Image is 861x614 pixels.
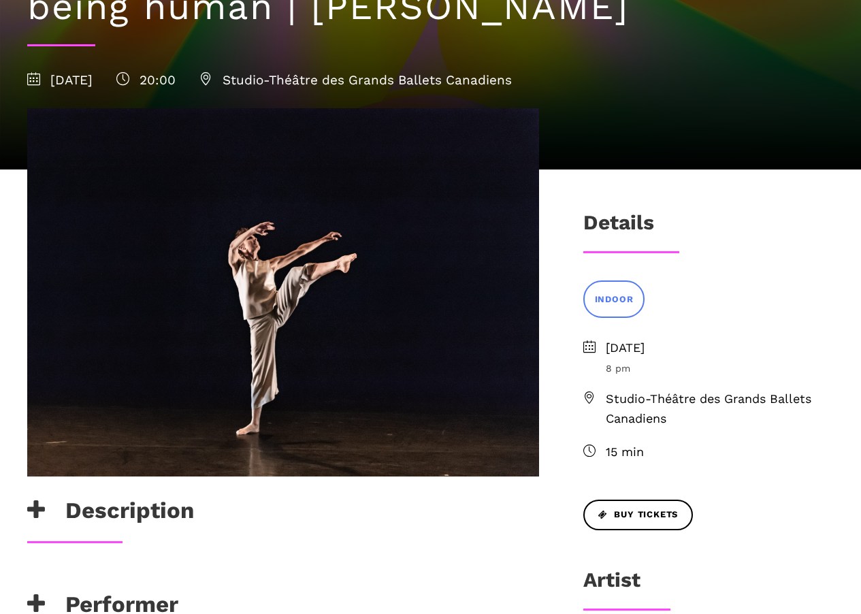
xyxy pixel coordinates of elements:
span: Studio-Théâtre des Grands Ballets Canadiens [199,72,512,88]
span: 8 pm [606,361,834,376]
h3: Artist [583,568,640,602]
h3: Details [583,210,654,244]
a: Buy Tickets [583,500,694,530]
span: Studio-Théâtre des Grands Ballets Canadiens [606,389,834,429]
h3: Description [27,497,194,531]
span: 20:00 [116,72,176,88]
span: 15 min [606,442,834,462]
span: Buy Tickets [598,508,679,522]
span: [DATE] [27,72,93,88]
span: INDOOR [595,293,634,307]
a: INDOOR [583,280,645,318]
span: [DATE] [606,338,834,358]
